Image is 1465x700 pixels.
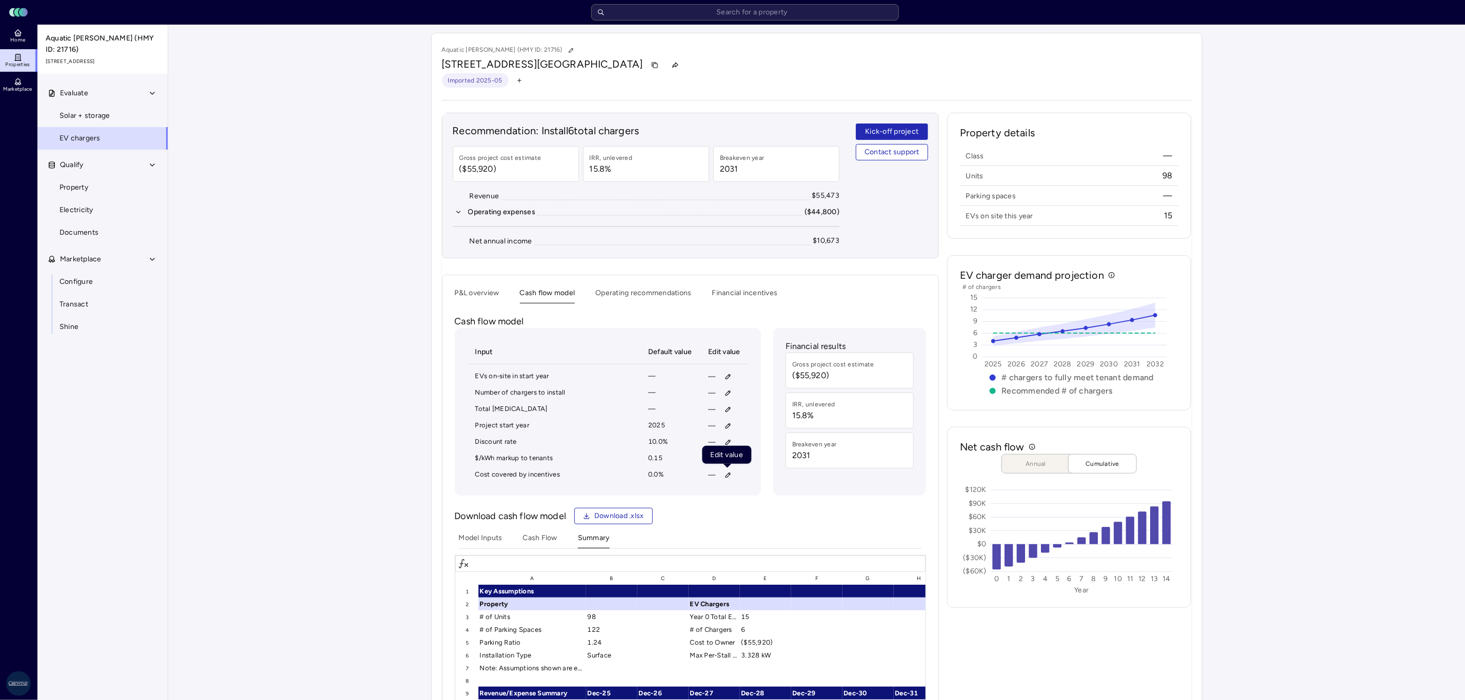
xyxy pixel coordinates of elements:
[6,61,30,68] span: Properties
[468,207,536,218] div: Operating expenses
[37,271,168,293] a: Configure
[720,163,765,175] span: 2031
[478,649,586,662] div: Installation Type
[60,254,102,265] span: Marketplace
[786,340,914,353] p: Financial results
[640,385,700,401] td: —
[962,283,1001,291] text: # of chargers
[469,236,532,247] div: Net annual income
[459,163,541,175] span: ($55,920)
[1162,575,1171,584] text: 14
[792,369,874,382] span: ($55,920)
[894,687,945,699] div: Dec-31
[37,199,168,221] a: Electricity
[455,623,478,636] div: 4
[973,329,977,338] text: 6
[59,276,93,287] span: Configure
[708,437,715,448] span: —
[1074,586,1089,595] text: Year
[59,227,98,238] span: Documents
[520,287,575,303] button: Cash flow model
[60,159,84,171] span: Qualify
[59,204,93,216] span: Electricity
[459,532,503,548] button: Model Inputs
[740,572,791,585] div: E
[792,409,835,422] span: 15.8%
[973,317,977,326] text: 9
[1010,459,1061,469] span: Annual
[59,299,88,310] span: Transact
[970,294,978,302] text: 15
[708,469,715,481] span: —
[467,450,640,467] td: $/kWh markup to tenants
[740,623,791,636] div: 6
[637,687,689,699] div: Dec-26
[37,248,169,271] button: Marketplace
[969,526,987,535] text: $30K
[963,553,987,562] text: ($30K)
[478,598,586,610] div: Property
[478,623,586,636] div: # of Parking Spaces
[842,687,894,699] div: Dec-30
[478,572,586,585] div: A
[1019,575,1023,584] text: 2
[865,147,919,158] span: Contact support
[595,287,691,303] button: Operating recommendations
[1163,150,1172,161] span: —
[700,340,749,364] th: Edit value
[740,687,791,699] div: Dec-28
[740,636,791,649] div: ($55,920)
[467,467,640,483] td: Cost covered by incentives
[842,572,894,585] div: G
[966,171,984,181] span: Units
[455,610,478,623] div: 3
[448,75,503,86] span: Imported 2025-05
[966,151,984,161] span: Class
[578,532,610,548] button: Summary
[455,585,478,598] div: 1
[37,154,169,176] button: Qualify
[590,153,633,163] div: IRR, unlevered
[467,434,640,450] td: Discount rate
[37,316,168,338] a: Shine
[969,513,987,522] text: $60K
[594,510,644,522] span: Download .xlsx
[455,287,499,303] button: P&L overview
[805,207,839,218] div: ($44,800)
[586,572,637,585] div: B
[478,610,586,623] div: # of Units
[537,58,643,70] span: [GEOGRAPHIC_DATA]
[442,44,578,57] p: Aquatic [PERSON_NAME] (HMY ID: 21716)
[1127,575,1134,584] text: 11
[1001,373,1153,383] text: # chargers to fully meet tenant demand
[1007,575,1010,584] text: 1
[10,37,25,43] span: Home
[1114,575,1122,584] text: 10
[59,110,110,121] span: Solar + storage
[969,499,987,508] text: $90K
[1151,575,1158,584] text: 13
[3,86,32,92] span: Marketplace
[1162,170,1173,181] span: 98
[689,636,740,649] div: Cost to Owner
[455,315,926,328] p: Cash flow model
[6,671,31,696] img: Greystar AS
[791,572,842,585] div: F
[640,401,700,418] td: —
[1079,575,1083,584] text: 7
[1138,575,1146,584] text: 12
[37,293,168,316] a: Transact
[640,340,700,364] th: Default value
[1164,210,1173,221] span: 15
[637,572,689,585] div: C
[1124,360,1140,369] text: 2031
[960,268,1104,282] h2: EV charger demand projection
[994,575,999,584] text: 0
[689,687,740,699] div: Dec-27
[856,144,928,160] button: Contact support
[467,418,640,434] td: Project start year
[973,353,977,361] text: 0
[467,385,640,401] td: Number of chargers to install
[59,133,101,144] span: EV chargers
[1100,360,1118,369] text: 2030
